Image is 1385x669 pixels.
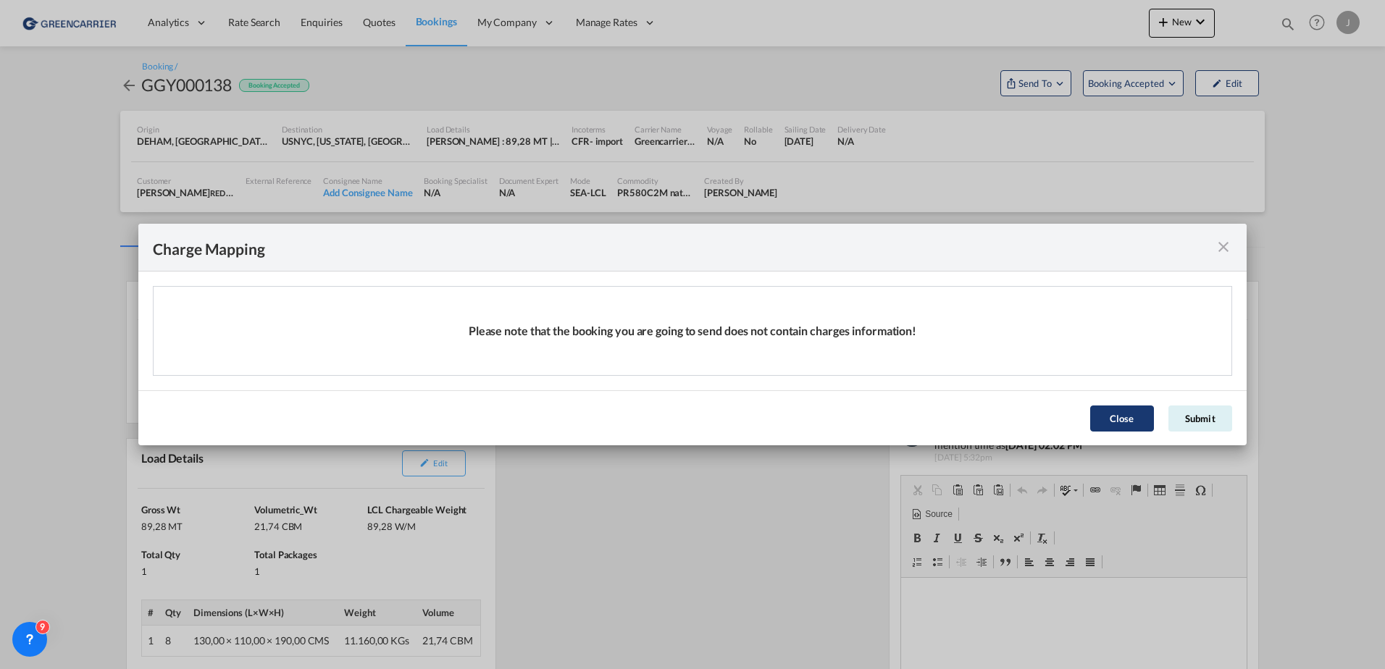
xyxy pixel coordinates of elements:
button: Submit [1168,405,1232,432]
md-dialog: Please note ... [138,224,1247,445]
md-icon: icon-close fg-AAA8AD cursor [1215,238,1232,256]
body: Editor, editor2 [14,14,331,30]
button: Close [1090,405,1154,432]
div: Charge Mapping [153,238,265,256]
div: Please note that the booking you are going to send does not contain charges information! [154,287,1231,375]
